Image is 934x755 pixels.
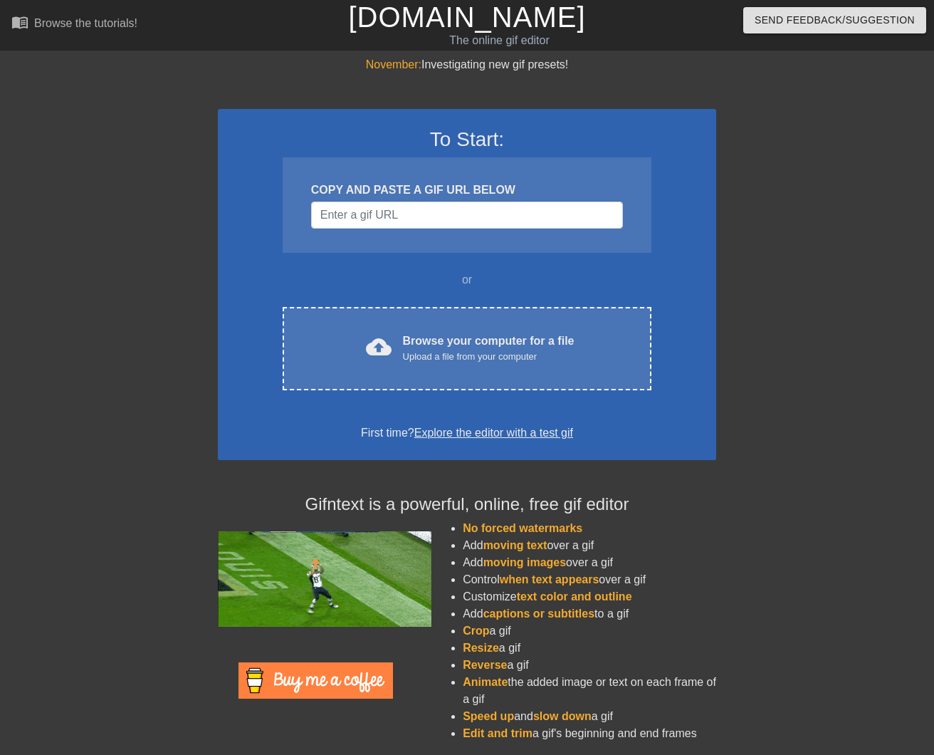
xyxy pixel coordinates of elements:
li: Control over a gif [463,571,716,588]
li: Add to a gif [463,605,716,623]
span: Speed up [463,710,514,722]
span: Crop [463,625,489,637]
li: a gif [463,640,716,657]
span: cloud_upload [366,334,392,360]
div: Investigating new gif presets! [218,56,716,73]
span: moving text [483,539,547,551]
div: Browse your computer for a file [403,333,574,364]
span: menu_book [11,14,28,31]
span: text color and outline [517,590,632,603]
li: a gif [463,623,716,640]
span: Send Feedback/Suggestion [755,11,915,29]
a: [DOMAIN_NAME] [348,1,585,33]
div: COPY AND PASTE A GIF URL BELOW [311,182,623,199]
span: when text appears [500,573,599,585]
li: Add over a gif [463,537,716,554]
div: First time? [236,425,698,442]
a: Explore the editor with a test gif [414,427,573,439]
div: Upload a file from your computer [403,350,574,364]
span: November: [366,58,421,71]
div: The online gif editor [318,32,680,49]
span: No forced watermarks [463,522,582,534]
img: Buy Me A Coffee [238,662,393,699]
span: moving images [483,556,566,568]
span: captions or subtitles [483,608,594,620]
div: or [255,271,679,288]
span: Reverse [463,659,507,671]
li: the added image or text on each frame of a gif [463,674,716,708]
span: Animate [463,676,508,688]
span: slow down [533,710,592,722]
span: Edit and trim [463,727,532,739]
input: Username [311,202,623,229]
a: Browse the tutorials! [11,14,137,36]
li: Add over a gif [463,554,716,571]
li: a gif's beginning and end frames [463,725,716,742]
h3: To Start: [236,127,698,152]
span: Resize [463,642,499,654]
li: Customize [463,588,716,605]
button: Send Feedback/Suggestion [743,7,926,33]
div: Browse the tutorials! [34,17,137,29]
h4: Gifntext is a powerful, online, free gif editor [218,494,716,515]
li: and a gif [463,708,716,725]
li: a gif [463,657,716,674]
img: football_small.gif [218,531,431,627]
